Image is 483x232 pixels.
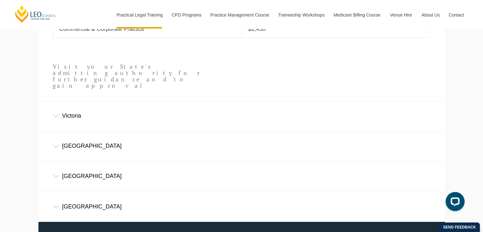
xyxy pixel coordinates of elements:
p: Commercial & Corporate Practice [59,25,235,33]
a: Contact [444,1,469,29]
a: [PERSON_NAME] Centre for Law [14,5,57,23]
div: Victoria [38,101,445,131]
iframe: LiveChat chat widget [440,189,467,216]
a: Traineeship Workshops [273,1,329,29]
p: $1,450 [248,25,424,33]
a: CPD Programs [167,1,205,29]
a: Venue Hire [385,1,417,29]
a: About Us [417,1,444,29]
a: Medicare Billing Course [329,1,385,29]
p: Visit your State's admitting authority for further guidance and to gain approval [53,64,205,89]
div: [GEOGRAPHIC_DATA] [38,192,445,222]
a: Practice Management Course [206,1,273,29]
div: [GEOGRAPHIC_DATA] [38,161,445,191]
a: Practical Legal Training [112,1,167,29]
div: [GEOGRAPHIC_DATA] [38,131,445,161]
